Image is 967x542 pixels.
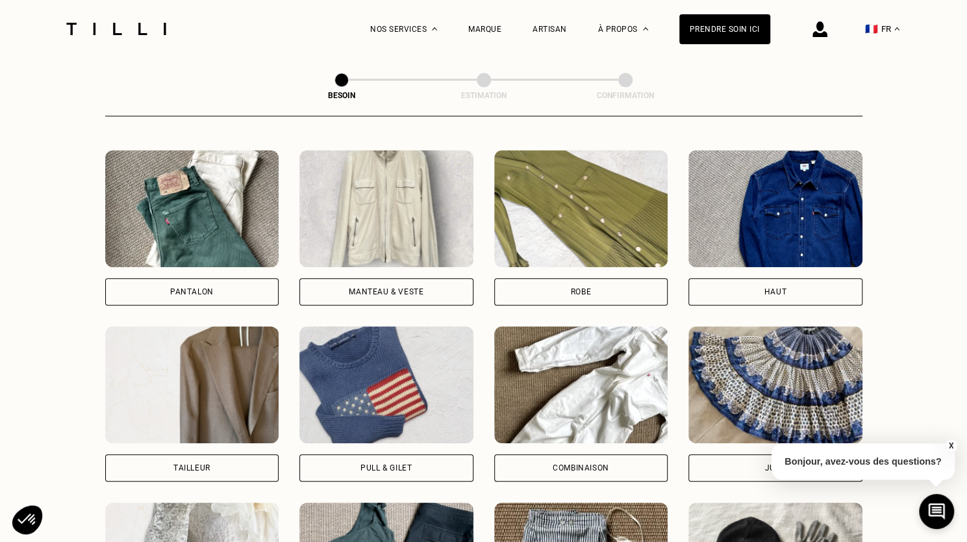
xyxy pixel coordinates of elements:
img: icône connexion [812,21,827,37]
button: X [944,439,957,453]
p: Bonjour, avez-vous des questions? [772,443,955,480]
img: Tilli retouche votre Jupe [688,326,862,443]
img: Tilli retouche votre Haut [688,150,862,267]
img: Menu déroulant à propos [643,27,648,31]
img: Tilli retouche votre Pull & gilet [299,326,473,443]
div: Tailleur [173,464,210,472]
div: Manteau & Veste [349,288,423,296]
div: Estimation [419,91,549,100]
div: Haut [764,288,786,296]
div: Pull & gilet [360,464,412,472]
a: Artisan [533,25,567,34]
div: Robe [571,288,591,296]
img: Tilli retouche votre Pantalon [105,150,279,267]
img: Menu déroulant [432,27,437,31]
div: Besoin [277,91,407,100]
img: Tilli retouche votre Manteau & Veste [299,150,473,267]
a: Marque [468,25,501,34]
img: Tilli retouche votre Robe [494,150,668,267]
img: Tilli retouche votre Combinaison [494,326,668,443]
div: Combinaison [553,464,609,472]
span: 🇫🇷 [865,23,878,35]
div: Confirmation [560,91,690,100]
img: menu déroulant [894,27,899,31]
img: Tilli retouche votre Tailleur [105,326,279,443]
div: Pantalon [170,288,214,296]
a: Prendre soin ici [679,14,770,44]
div: Jupe [765,464,786,472]
img: Logo du service de couturière Tilli [62,23,171,35]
